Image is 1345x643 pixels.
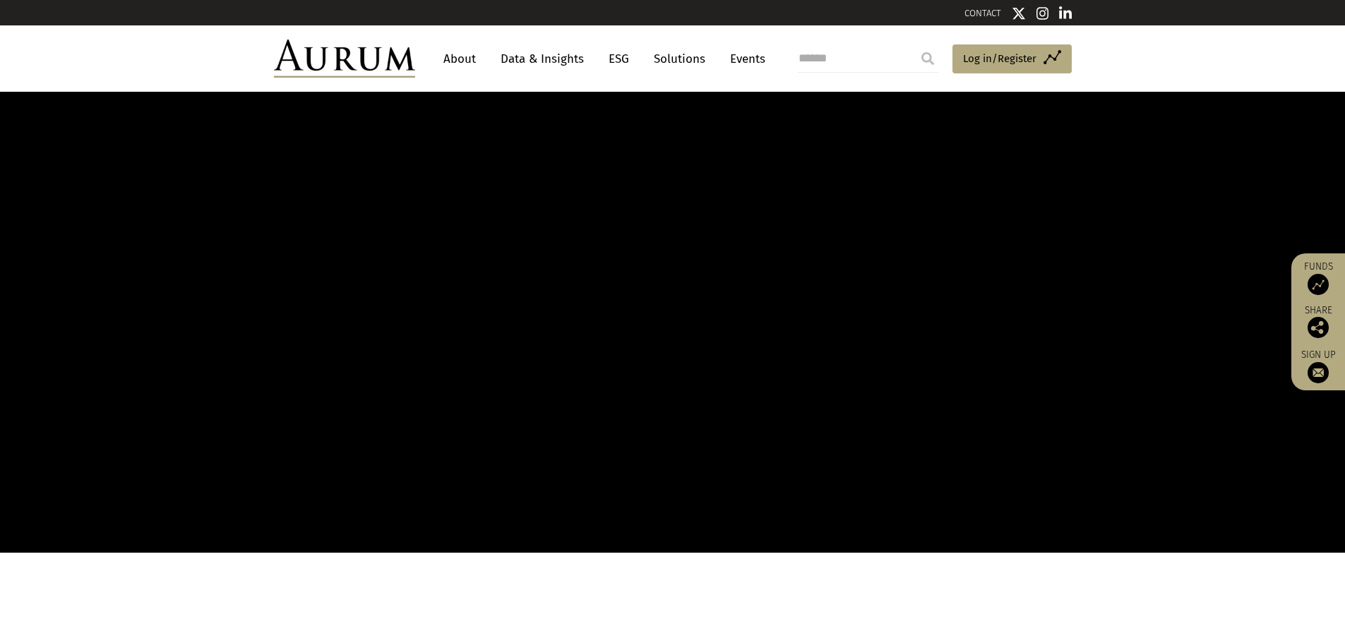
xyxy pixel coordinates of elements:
a: Log in/Register [952,44,1072,74]
img: Access Funds [1308,274,1329,295]
a: Data & Insights [494,46,591,72]
a: CONTACT [964,8,1001,18]
img: Twitter icon [1012,6,1026,20]
a: Funds [1298,260,1338,295]
img: Instagram icon [1036,6,1049,20]
a: ESG [602,46,636,72]
img: Share this post [1308,317,1329,338]
img: Aurum [274,40,415,78]
img: Linkedin icon [1059,6,1072,20]
div: Share [1298,306,1338,338]
a: About [436,46,483,72]
a: Sign up [1298,349,1338,383]
span: Log in/Register [963,50,1036,67]
a: Events [723,46,765,72]
a: Solutions [647,46,712,72]
input: Submit [914,44,942,73]
img: Sign up to our newsletter [1308,362,1329,383]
